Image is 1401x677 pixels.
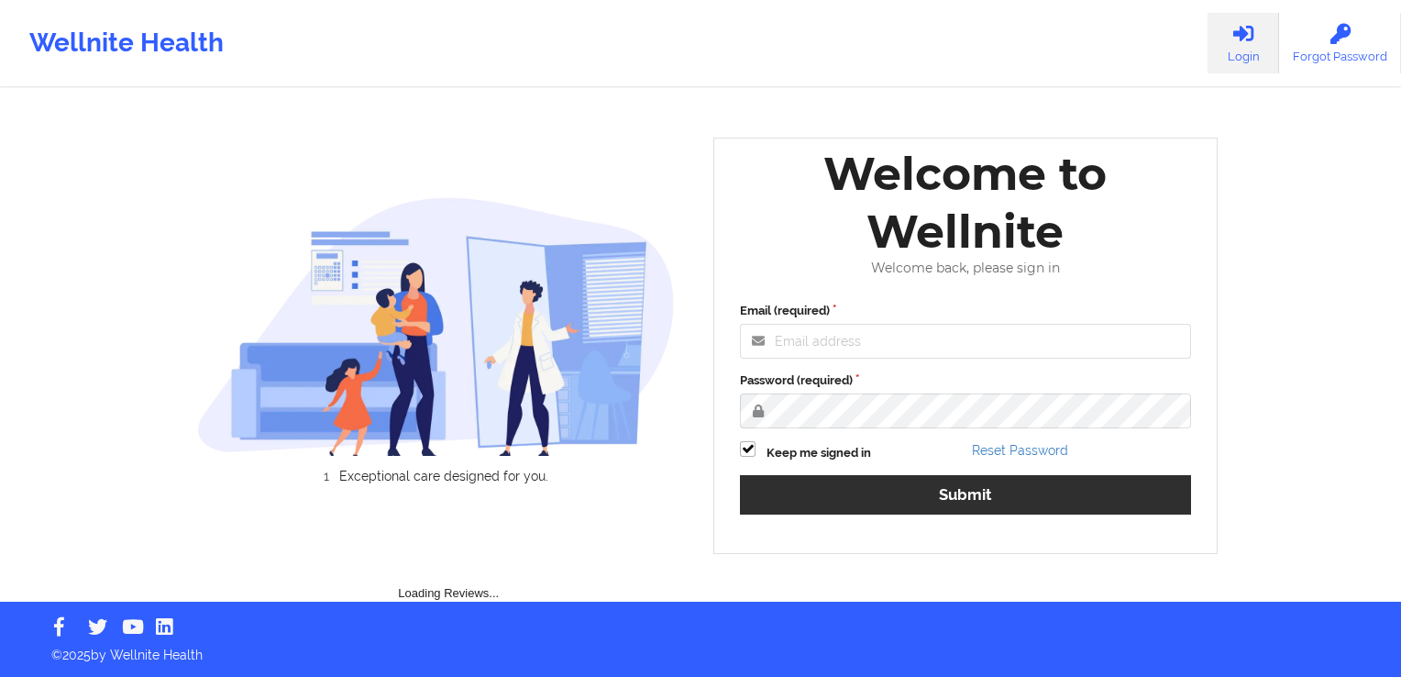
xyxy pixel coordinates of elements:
[740,372,1191,390] label: Password (required)
[767,444,871,462] label: Keep me signed in
[39,633,1362,664] p: © 2025 by Wellnite Health
[213,469,675,483] li: Exceptional care designed for you.
[1279,13,1401,73] a: Forgot Password
[1208,13,1279,73] a: Login
[727,145,1204,261] div: Welcome to Wellnite
[197,515,701,603] div: Loading Reviews...
[740,302,1191,320] label: Email (required)
[727,261,1204,276] div: Welcome back, please sign in
[740,475,1191,515] button: Submit
[740,324,1191,359] input: Email address
[972,443,1068,458] a: Reset Password
[197,196,676,456] img: wellnite-auth-hero_200.c722682e.png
